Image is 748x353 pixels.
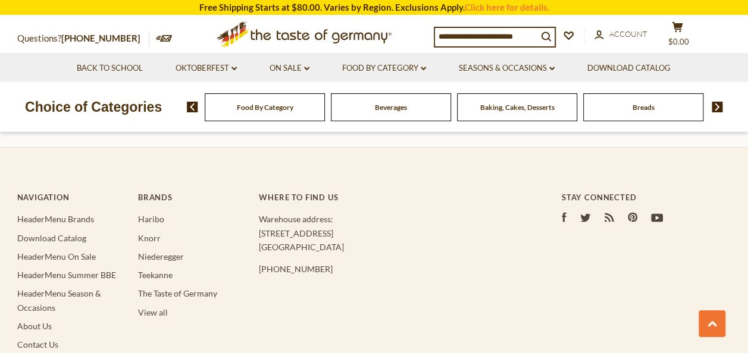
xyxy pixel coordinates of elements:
[259,261,514,275] p: [PHONE_NUMBER]
[138,288,217,298] a: The Taste of Germany
[342,62,426,75] a: Food By Category
[17,288,101,311] a: HeaderMenu Season & Occasions
[17,192,126,201] h4: Navigation
[259,212,514,253] p: Warehouse address: [STREET_ADDRESS] [GEOGRAPHIC_DATA]
[270,62,309,75] a: On Sale
[17,232,86,242] a: Download Catalog
[562,192,731,201] h4: Stay Connected
[668,37,689,46] span: $0.00
[77,62,143,75] a: Back to School
[138,213,164,223] a: Haribo
[594,28,647,41] a: Account
[459,62,555,75] a: Seasons & Occasions
[587,62,671,75] a: Download Catalog
[17,339,58,349] a: Contact Us
[17,269,116,279] a: HeaderMenu Summer BBE
[660,21,696,51] button: $0.00
[138,232,161,242] a: Knorr
[138,251,184,261] a: Niederegger
[17,320,52,330] a: About Us
[237,103,293,112] a: Food By Category
[17,251,96,261] a: HeaderMenu On Sale
[187,102,198,112] img: previous arrow
[17,31,149,46] p: Questions?
[176,62,237,75] a: Oktoberfest
[259,192,514,201] h4: Where to find us
[138,307,168,317] a: View all
[138,192,247,201] h4: Brands
[609,29,647,39] span: Account
[480,103,555,112] a: Baking, Cakes, Desserts
[633,103,655,112] a: Breads
[465,2,549,12] a: Click here for details.
[712,102,723,112] img: next arrow
[61,33,140,43] a: [PHONE_NUMBER]
[138,269,173,279] a: Teekanne
[17,213,94,223] a: HeaderMenu Brands
[375,103,407,112] a: Beverages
